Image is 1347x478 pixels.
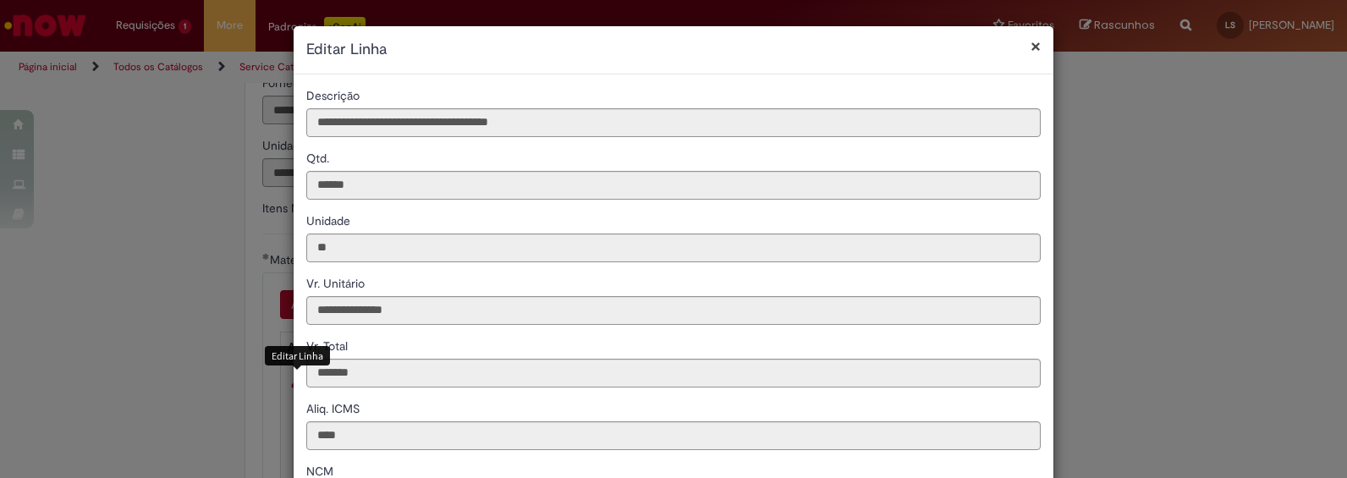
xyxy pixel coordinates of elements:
span: Somente leitura - Unidade [306,213,354,228]
input: Qtd. [306,171,1041,200]
span: Somente leitura - Aliq. ICMS [306,401,363,416]
input: Vr. Unitário [306,296,1041,325]
span: Somente leitura - Qtd. [306,151,333,166]
input: Aliq. ICMS [306,421,1041,450]
input: Descrição [306,108,1041,137]
span: Somente leitura - Vr. Total [306,338,351,354]
button: Fechar modal [1031,37,1041,55]
span: Somente leitura - Vr. Unitário [306,276,368,291]
span: Somente leitura - Descrição [306,88,363,103]
div: Editar Linha [265,346,330,365]
input: Unidade [306,234,1041,262]
h2: Editar Linha [306,39,1041,61]
input: Vr. Total [306,359,1041,387]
